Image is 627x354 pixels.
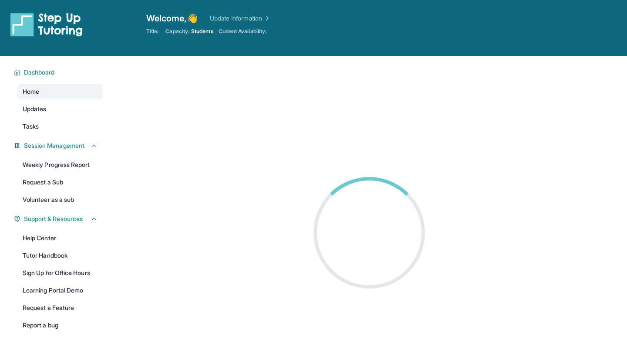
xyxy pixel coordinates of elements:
span: Students [191,28,213,35]
span: Title: [146,28,158,35]
a: Sign Up for Office Hours [17,265,103,281]
span: Session Management [24,141,84,150]
span: Welcome, 👋 [146,12,198,24]
img: logo [10,12,83,37]
span: Home [23,87,39,96]
img: Chevron Right [262,14,271,23]
a: Tutor Handbook [17,248,103,263]
a: Learning Portal Demo [17,283,103,298]
a: Request a Sub [17,174,103,190]
a: Help Center [17,230,103,246]
button: Support & Resources [20,214,98,223]
span: Dashboard [24,68,55,77]
span: Updates [23,105,47,113]
a: Updates [17,101,103,117]
span: Tasks [23,122,39,131]
a: Home [17,84,103,99]
a: Weekly Progress Report [17,157,103,173]
button: Session Management [20,141,98,150]
a: Tasks [17,119,103,134]
span: Support & Resources [24,214,83,223]
span: Capacity: [165,28,189,35]
span: Current Availability: [219,28,266,35]
button: Dashboard [20,68,98,77]
a: Request a Feature [17,300,103,316]
a: Update Information [210,14,271,23]
a: Volunteer as a sub [17,192,103,208]
a: Report a bug [17,317,103,333]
